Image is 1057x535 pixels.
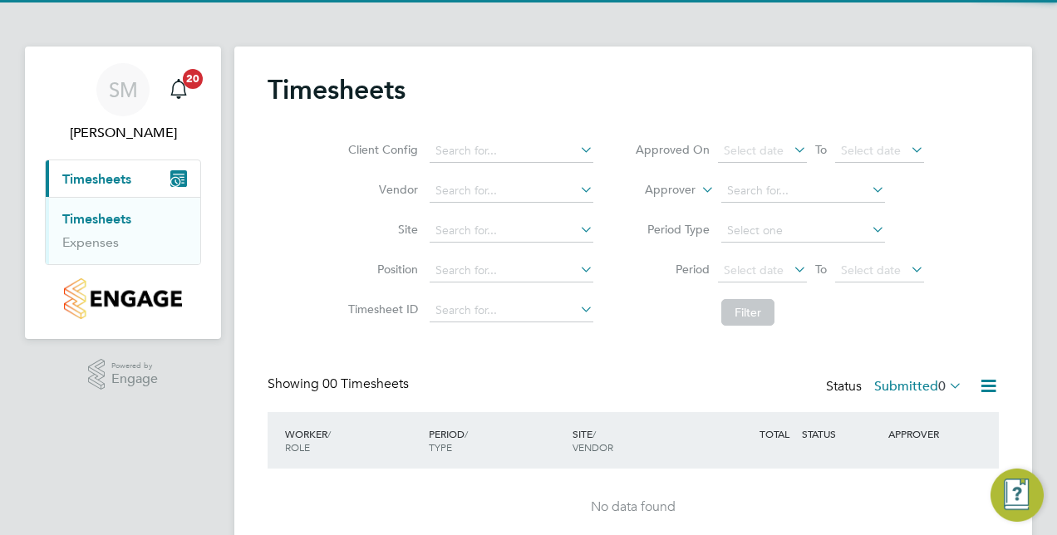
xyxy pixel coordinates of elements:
label: Period Type [635,222,710,237]
label: Position [343,262,418,277]
span: Select date [841,263,901,277]
input: Search for... [430,219,593,243]
nav: Main navigation [25,47,221,339]
span: / [327,427,331,440]
button: Timesheets [46,160,200,197]
input: Search for... [430,140,593,163]
span: TOTAL [760,427,789,440]
a: Go to home page [45,278,201,319]
button: Engage Resource Center [991,469,1044,522]
span: 20 [183,69,203,89]
label: Approver [621,182,696,199]
img: countryside-properties-logo-retina.png [64,278,181,319]
span: Select date [841,143,901,158]
label: Approved On [635,142,710,157]
button: Filter [721,299,774,326]
span: To [810,139,832,160]
span: 0 [938,378,946,395]
div: Timesheets [46,197,200,264]
div: APPROVER [884,419,971,449]
input: Search for... [430,179,593,203]
div: STATUS [798,419,884,449]
span: Powered by [111,359,158,373]
div: PERIOD [425,419,568,462]
a: Timesheets [62,211,131,227]
span: / [592,427,596,440]
label: Period [635,262,710,277]
label: Vendor [343,182,418,197]
input: Search for... [430,259,593,282]
span: ROLE [285,440,310,454]
input: Search for... [721,179,885,203]
a: SM[PERSON_NAME] [45,63,201,143]
label: Submitted [874,378,962,395]
div: Status [826,375,966,399]
input: Search for... [430,299,593,322]
label: Client Config [343,142,418,157]
input: Select one [721,219,885,243]
h2: Timesheets [268,73,406,106]
label: Site [343,222,418,237]
span: Steven McIntyre [45,123,201,143]
a: 20 [162,63,195,116]
span: TYPE [429,440,452,454]
div: WORKER [281,419,425,462]
div: Showing [268,375,412,393]
span: SM [109,79,138,101]
span: To [810,258,832,280]
span: Timesheets [62,171,131,187]
span: Engage [111,372,158,386]
span: Select date [724,143,784,158]
div: No data found [284,498,982,516]
span: / [465,427,468,440]
span: 00 Timesheets [322,375,409,392]
div: SITE [568,419,712,462]
a: Expenses [62,234,119,250]
span: Select date [724,263,784,277]
span: VENDOR [573,440,613,454]
label: Timesheet ID [343,302,418,317]
a: Powered byEngage [88,359,159,390]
